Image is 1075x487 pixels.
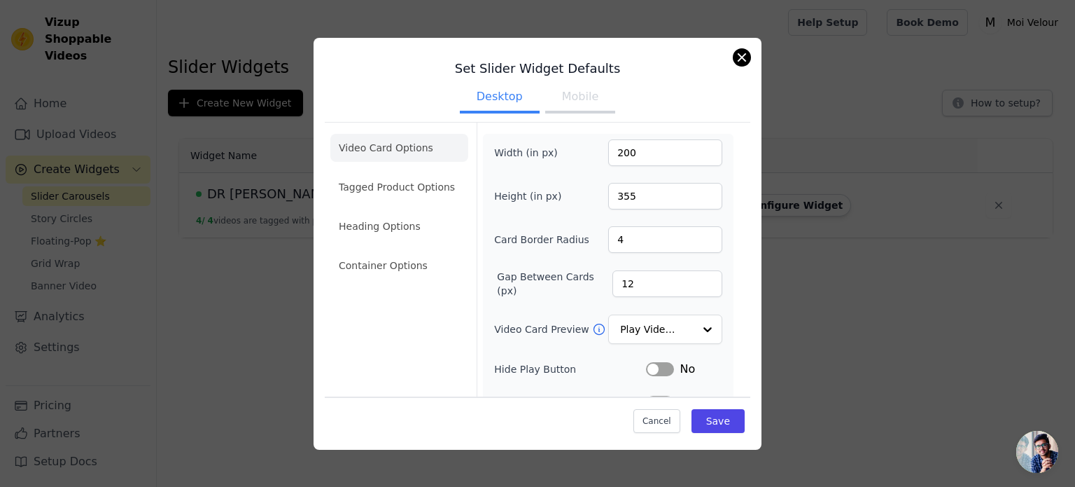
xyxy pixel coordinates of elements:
[680,395,695,411] span: No
[680,361,695,378] span: No
[733,49,750,66] button: Close modal
[494,322,591,336] label: Video Card Preview
[545,83,615,114] button: Mobile
[494,362,646,376] label: Hide Play Button
[330,173,468,201] li: Tagged Product Options
[497,270,612,298] label: Gap Between Cards (px)
[494,189,570,203] label: Height (in px)
[691,409,745,433] button: Save
[330,252,468,280] li: Container Options
[494,146,570,160] label: Width (in px)
[325,60,750,77] h3: Set Slider Widget Defaults
[460,83,540,114] button: Desktop
[1016,431,1058,473] a: Bate-papo aberto
[330,212,468,240] li: Heading Options
[330,134,468,162] li: Video Card Options
[633,409,680,433] button: Cancel
[494,233,589,247] label: Card Border Radius
[494,396,646,410] label: Hide Arrows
